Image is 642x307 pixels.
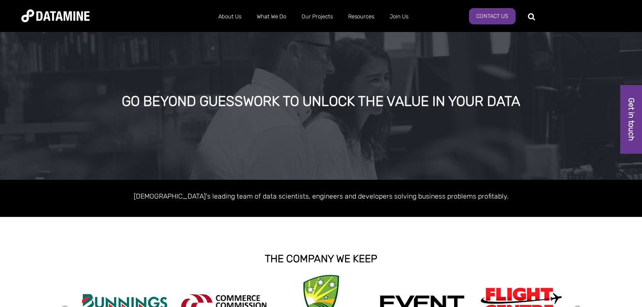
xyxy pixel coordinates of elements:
[382,6,416,28] a: Join Us
[249,6,294,28] a: What We Do
[620,85,642,154] a: Get in touch
[294,6,340,28] a: Our Projects
[211,6,249,28] a: About Us
[78,190,565,202] p: [DEMOGRAPHIC_DATA]'s leading team of data scientists, engineers and developers solving business p...
[21,9,90,22] img: Datamine
[469,8,516,24] a: Contact Us
[75,94,567,109] div: GO BEYOND GUESSWORK TO UNLOCK THE VALUE IN YOUR DATA
[340,6,382,28] a: Resources
[265,253,377,265] strong: THE COMPANY WE KEEP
